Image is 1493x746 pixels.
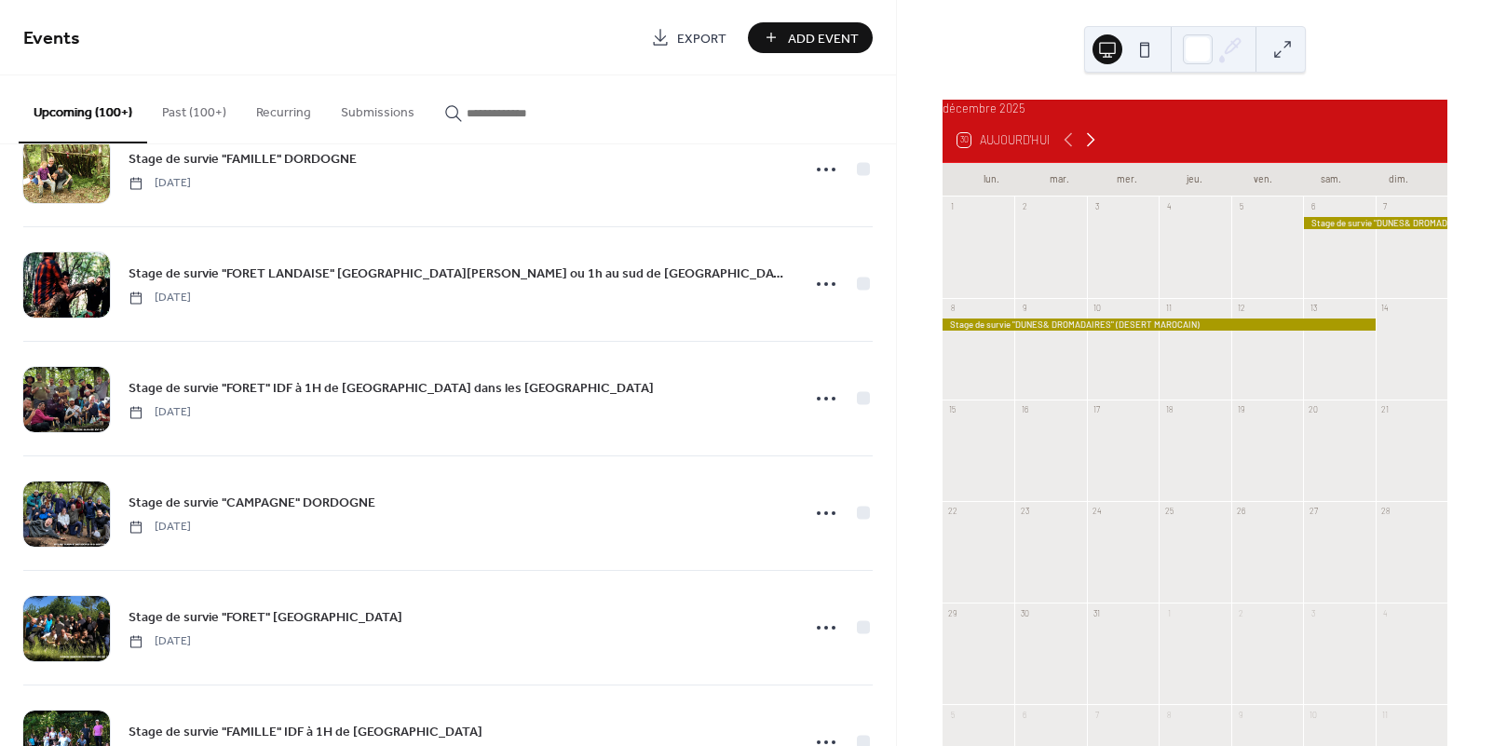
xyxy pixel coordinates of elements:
[943,319,1376,331] div: Stage de survie "DUNES& DROMADAIRES" (DESERT MAROCAIN)
[1235,201,1246,212] div: 5
[1160,163,1228,197] div: jeu.
[957,163,1025,197] div: lun.
[1019,201,1030,212] div: 2
[19,75,147,143] button: Upcoming (100+)
[1163,709,1174,720] div: 8
[129,263,788,284] a: Stage de survie "FORET LANDAISE" [GEOGRAPHIC_DATA][PERSON_NAME] ou 1h au sud de [GEOGRAPHIC_DATA]
[129,148,357,170] a: Stage de survie "FAMILLE" DORDOGNE
[147,75,241,142] button: Past (100+)
[1163,303,1174,314] div: 11
[129,150,357,170] span: Stage de survie "FAMILLE" DORDOGNE
[129,606,402,628] a: Stage de survie "FORET" [GEOGRAPHIC_DATA]
[1296,163,1364,197] div: sam.
[1025,163,1093,197] div: mar.
[1235,303,1246,314] div: 12
[129,404,191,421] span: [DATE]
[947,303,958,314] div: 8
[1092,709,1103,720] div: 7
[129,264,788,284] span: Stage de survie "FORET LANDAISE" [GEOGRAPHIC_DATA][PERSON_NAME] ou 1h au sud de [GEOGRAPHIC_DATA]
[1379,607,1391,618] div: 4
[129,494,375,513] span: Stage de survie "CAMPAGNE" DORDOGNE
[1163,506,1174,517] div: 25
[241,75,326,142] button: Recurring
[1379,201,1391,212] div: 7
[947,709,958,720] div: 5
[677,29,726,48] span: Export
[1019,404,1030,415] div: 16
[129,492,375,513] a: Stage de survie "CAMPAGNE" DORDOGNE
[637,22,740,53] a: Export
[129,633,191,650] span: [DATE]
[129,723,482,742] span: Stage de survie "FAMILLE" IDF à 1H de [GEOGRAPHIC_DATA]
[1163,201,1174,212] div: 4
[326,75,429,142] button: Submissions
[23,20,80,57] span: Events
[943,100,1447,117] div: décembre 2025
[748,22,873,53] button: Add Event
[1235,506,1246,517] div: 26
[1308,506,1319,517] div: 27
[1308,404,1319,415] div: 20
[1308,709,1319,720] div: 10
[129,379,654,399] span: Stage de survie "FORET" IDF à 1H de [GEOGRAPHIC_DATA] dans les [GEOGRAPHIC_DATA]
[1019,709,1030,720] div: 6
[1092,404,1103,415] div: 17
[129,377,654,399] a: Stage de survie "FORET" IDF à 1H de [GEOGRAPHIC_DATA] dans les [GEOGRAPHIC_DATA]
[1019,303,1030,314] div: 9
[1092,303,1103,314] div: 10
[1364,163,1432,197] div: dim.
[947,201,958,212] div: 1
[1379,404,1391,415] div: 21
[1019,506,1030,517] div: 23
[129,175,191,192] span: [DATE]
[1308,201,1319,212] div: 6
[1308,607,1319,618] div: 3
[947,404,958,415] div: 15
[1092,506,1103,517] div: 24
[1092,607,1103,618] div: 31
[129,608,402,628] span: Stage de survie "FORET" [GEOGRAPHIC_DATA]
[1235,709,1246,720] div: 9
[1228,163,1296,197] div: ven.
[129,519,191,536] span: [DATE]
[1303,217,1447,229] div: Stage de survie "DUNES& DROMADAIRES" (DESERT MAROCAIN)
[1308,303,1319,314] div: 13
[1163,404,1174,415] div: 18
[1235,607,1246,618] div: 2
[947,506,958,517] div: 22
[1019,607,1030,618] div: 30
[947,607,958,618] div: 29
[788,29,859,48] span: Add Event
[1163,607,1174,618] div: 1
[1235,404,1246,415] div: 19
[1379,303,1391,314] div: 14
[129,290,191,306] span: [DATE]
[1379,506,1391,517] div: 28
[1093,163,1161,197] div: mer.
[951,129,1056,151] button: 30Aujourd'hui
[1379,709,1391,720] div: 11
[129,721,482,742] a: Stage de survie "FAMILLE" IDF à 1H de [GEOGRAPHIC_DATA]
[1092,201,1103,212] div: 3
